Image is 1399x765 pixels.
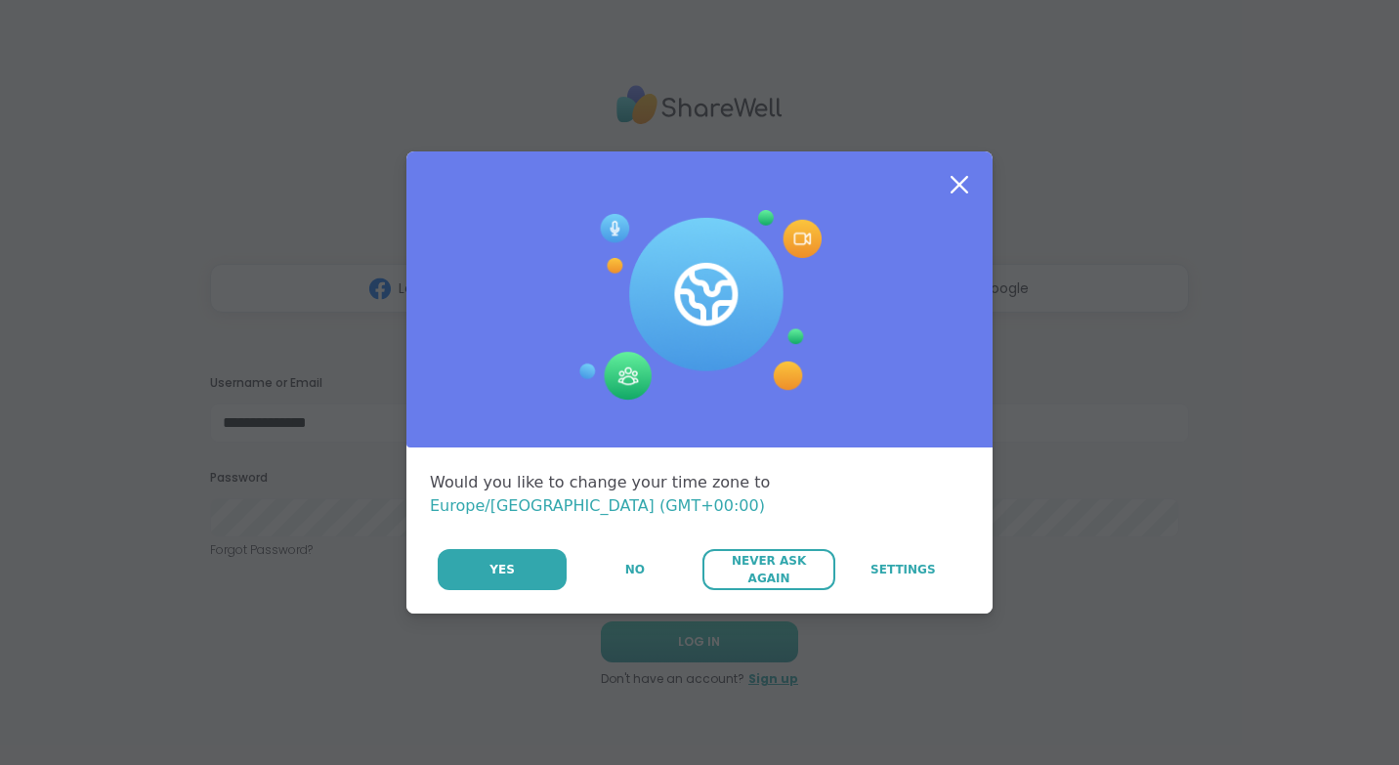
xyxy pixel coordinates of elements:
[625,561,645,578] span: No
[712,552,825,587] span: Never Ask Again
[870,561,936,578] span: Settings
[430,496,765,515] span: Europe/[GEOGRAPHIC_DATA] (GMT+00:00)
[702,549,834,590] button: Never Ask Again
[569,549,700,590] button: No
[438,549,567,590] button: Yes
[489,561,515,578] span: Yes
[577,210,822,402] img: Session Experience
[430,471,969,518] div: Would you like to change your time zone to
[837,549,969,590] a: Settings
